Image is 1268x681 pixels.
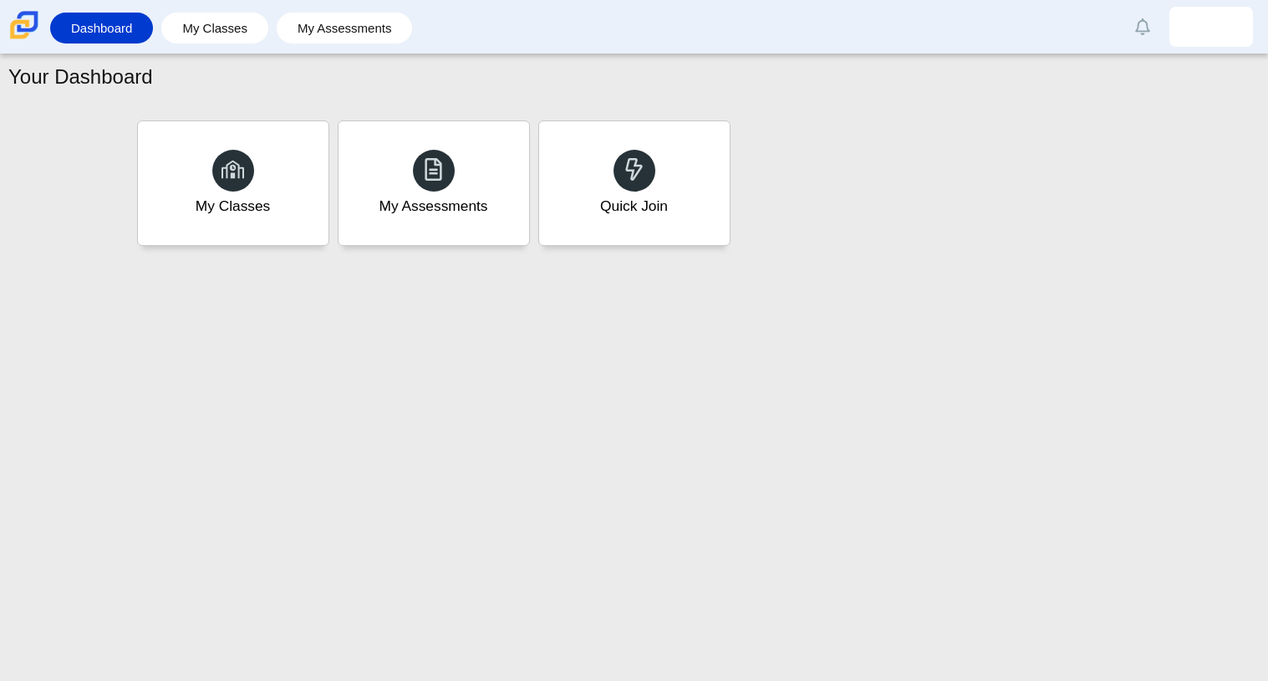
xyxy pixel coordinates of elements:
[59,13,145,44] a: Dashboard
[7,8,42,43] img: Carmen School of Science & Technology
[1169,7,1253,47] a: andre.monge.LjsFwb
[196,196,271,217] div: My Classes
[1124,8,1161,45] a: Alerts
[170,13,260,44] a: My Classes
[379,196,488,217] div: My Assessments
[1198,13,1225,40] img: andre.monge.LjsFwb
[285,13,405,44] a: My Assessments
[338,120,530,246] a: My Assessments
[8,63,153,91] h1: Your Dashboard
[538,120,731,246] a: Quick Join
[600,196,668,217] div: Quick Join
[7,31,42,45] a: Carmen School of Science & Technology
[137,120,329,246] a: My Classes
